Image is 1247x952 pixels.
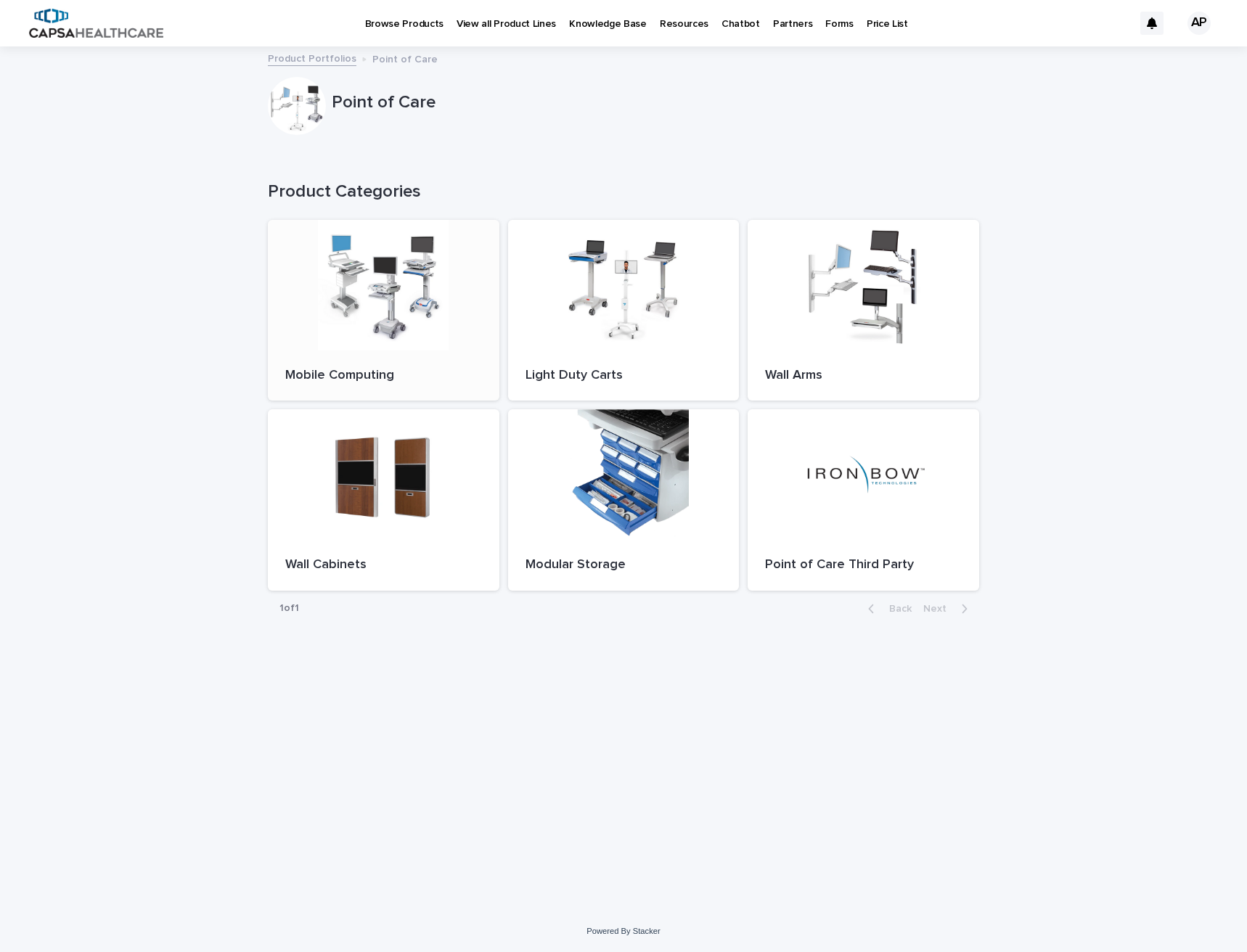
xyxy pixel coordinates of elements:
[917,602,979,615] button: Next
[923,604,955,614] span: Next
[268,220,499,401] a: Mobile Computing
[332,92,973,113] p: Point of Care
[856,602,917,615] button: Back
[880,604,912,614] span: Back
[586,927,660,935] a: Powered By Stacker
[508,220,740,401] a: Light Duty Carts
[372,50,438,66] p: Point of Care
[508,409,740,591] a: Modular Storage
[285,368,482,384] p: Mobile Computing
[526,368,722,384] p: Light Duty Carts
[29,9,163,38] img: B5p4sRfuTuC72oLToeu7
[765,557,962,573] p: Point of Care Third Party
[268,591,311,626] p: 1 of 1
[285,557,482,573] p: Wall Cabinets
[268,181,979,202] h1: Product Categories
[765,368,962,384] p: Wall Arms
[268,409,499,591] a: Wall Cabinets
[748,220,979,401] a: Wall Arms
[526,557,722,573] p: Modular Storage
[1187,12,1211,35] div: AP
[268,49,356,66] a: Product Portfolios
[748,409,979,591] a: Point of Care Third Party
